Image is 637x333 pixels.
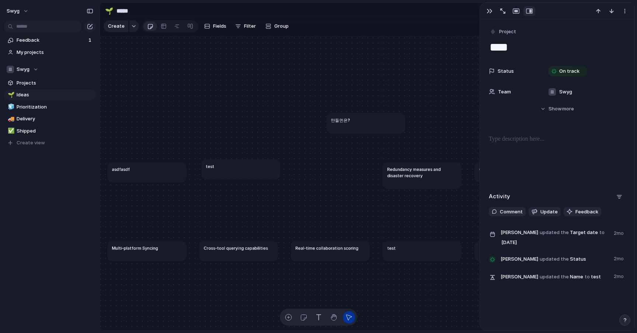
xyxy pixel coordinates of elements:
span: My projects [17,49,93,56]
h1: 만들면은? [331,117,350,123]
span: Projects [17,79,93,87]
span: Shipped [17,127,93,135]
button: 🧊 [7,103,14,111]
div: 🌱 [105,6,113,16]
span: Swyg [559,88,572,96]
button: swyg [3,5,32,17]
span: Feedback [575,208,598,216]
button: Fields [201,20,229,32]
button: Group [262,20,292,32]
h2: Activity [489,192,510,201]
button: Feedback [564,207,601,217]
a: 🧊Prioritization [4,102,96,113]
span: Ideas [17,91,93,99]
button: Showmore [489,102,625,116]
span: Comment [500,208,523,216]
h1: Multi-platform Syncing [112,245,158,251]
h1: test [387,245,396,251]
span: [DATE] [499,238,519,247]
button: Project [488,27,518,37]
span: Name test [501,271,609,282]
span: Show [549,105,562,113]
span: 2mo [614,271,625,280]
a: Projects [4,78,96,89]
span: 2mo [614,228,625,237]
h1: 여기서만? [479,166,498,172]
a: 🌱Ideas [4,89,96,100]
h1: Redundancy measures and disaster recovery [387,166,457,179]
span: Feedback [17,37,86,44]
span: [PERSON_NAME] [501,273,538,281]
span: 2mo [614,254,625,262]
a: My projects [4,47,96,58]
button: 🌱 [7,91,14,99]
span: Status [498,68,514,75]
span: Status [501,254,609,264]
span: Project [499,28,516,35]
button: 🌱 [103,5,115,17]
span: Target date [501,228,609,248]
span: Fields [213,23,226,30]
h1: test [206,163,214,169]
button: 🚚 [7,115,14,123]
span: to [599,229,605,236]
span: Swyg [17,66,29,73]
div: 🚚 [8,115,13,123]
h1: Cross-tool querying capabilities [204,245,268,251]
span: Create [108,23,125,30]
span: On track [559,68,579,75]
button: Create view [4,137,96,148]
span: Filter [244,23,256,30]
span: Delivery [17,115,93,123]
div: 🌱 [8,91,13,99]
h1: asdfasdf [112,166,130,172]
span: updated the [540,229,569,236]
h1: Real-time collaboration scoring [295,245,358,251]
span: Group [274,23,289,30]
span: Team [498,88,511,96]
span: swyg [7,7,20,15]
button: Filter [232,20,259,32]
button: ✅ [7,127,14,135]
span: Update [540,208,558,216]
button: Swyg [4,64,96,75]
span: Create view [17,139,45,147]
span: to [585,273,590,281]
span: updated the [540,273,569,281]
span: 1 [88,37,93,44]
span: updated the [540,255,569,263]
span: more [562,105,574,113]
h1: ㅁㅇㄴㅁㄴㅇㄹ [479,245,508,251]
span: [PERSON_NAME] [501,229,538,236]
span: [PERSON_NAME] [501,255,538,263]
a: Feedback1 [4,35,96,46]
div: 🧊 [8,103,13,111]
span: Prioritization [17,103,93,111]
a: 🚚Delivery [4,113,96,124]
button: Create [104,20,128,32]
a: ✅Shipped [4,126,96,137]
button: Update [529,207,561,217]
div: ✅ [8,127,13,135]
button: Comment [489,207,526,217]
